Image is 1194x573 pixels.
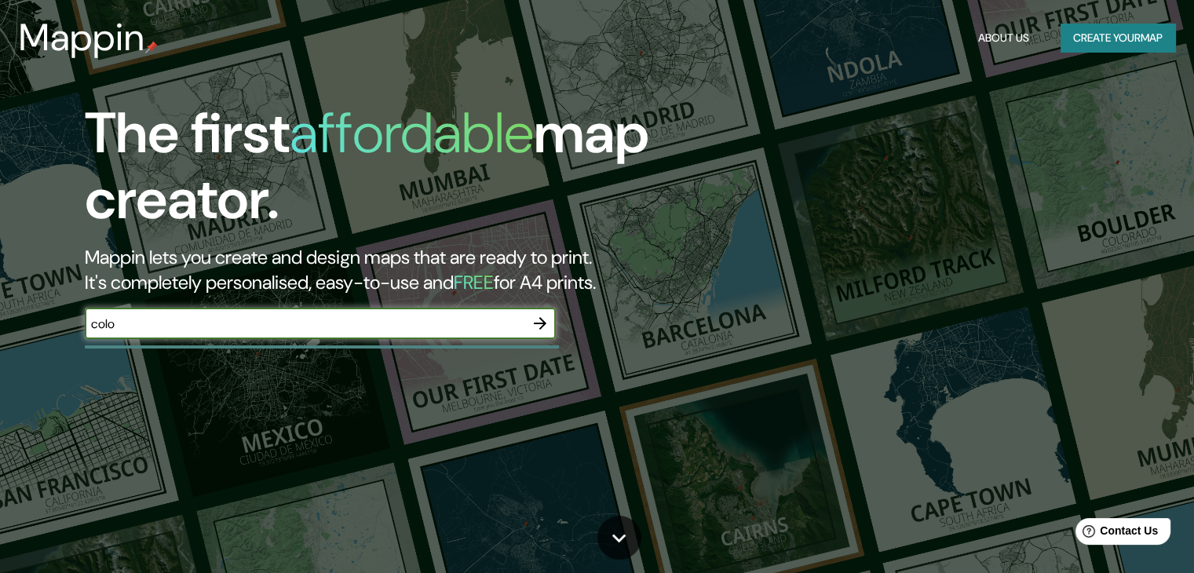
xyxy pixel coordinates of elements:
[19,16,145,60] h3: Mappin
[85,245,682,295] h2: Mappin lets you create and design maps that are ready to print. It's completely personalised, eas...
[454,270,494,294] h5: FREE
[145,41,158,53] img: mappin-pin
[972,24,1035,53] button: About Us
[85,100,682,245] h1: The first map creator.
[85,315,524,333] input: Choose your favourite place
[1061,24,1175,53] button: Create yourmap
[290,97,534,170] h1: affordable
[1054,512,1177,556] iframe: Help widget launcher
